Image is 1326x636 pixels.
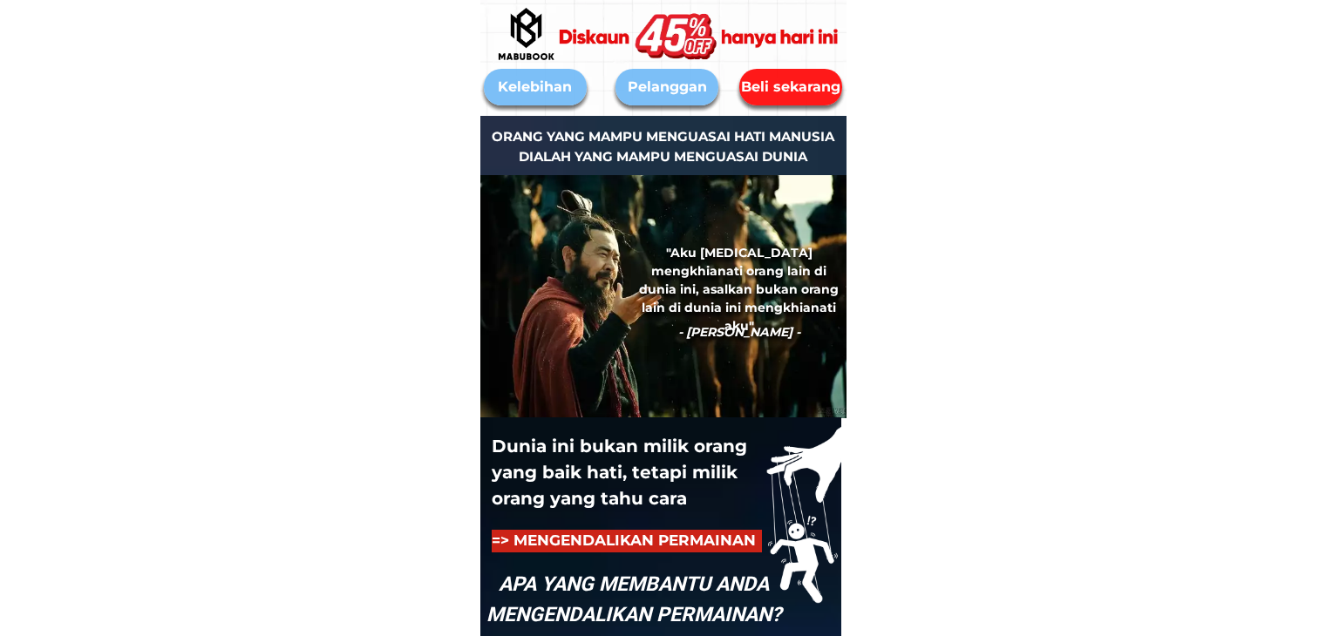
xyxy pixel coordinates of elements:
h1: - [PERSON_NAME] - [638,323,840,342]
div: Beli sekarang [734,76,847,98]
div: Pelanggan [615,77,718,98]
h1: "Aku [MEDICAL_DATA] mengkhianati orang lain di dunia ini, asalkan bukan orang lain di dunia ini m... [638,244,840,335]
h1: Dunia ini bukan milik orang yang baik hati, tetapi milik orang yang tahu cara [492,433,793,511]
h1: APA YANG MEMBANTU ANDA MENGENDALIKAN PERMAINAN? [466,570,801,630]
h1: ORANG YANG MAMPU MENGUASAI HATI MANUSIA DIALAH YANG MAMPU MENGUASAI DUNIA [452,127,874,166]
div: Kelebihan [484,77,587,98]
h1: => MENGENDALIKAN PERMAINAN [492,530,762,552]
